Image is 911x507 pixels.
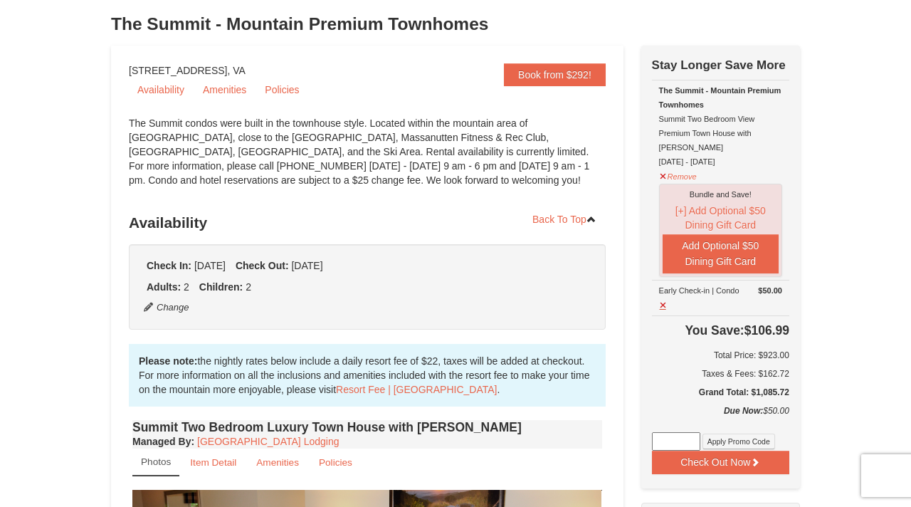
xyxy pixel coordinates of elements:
h3: Availability [129,209,606,237]
strong: : [132,436,194,447]
h4: $106.99 [652,323,789,338]
div: Bundle and Save! [663,187,779,202]
a: Amenities [247,449,308,476]
a: Policies [256,79,307,100]
strong: Adults: [147,281,181,293]
h5: Grand Total: $1,085.72 [652,385,789,399]
div: $50.00 [652,404,789,432]
span: [DATE] [291,260,322,271]
small: Amenities [256,457,299,468]
button: Add Optional $50 Dining Gift Card [663,234,779,273]
strong: Please note: [139,355,197,367]
span: 2 [246,281,251,293]
button: Change [143,300,190,315]
a: Photos [132,449,179,476]
strong: Stay Longer Save More [652,58,786,72]
a: Amenities [194,79,255,100]
a: Availability [129,79,193,100]
a: Back To Top [523,209,606,230]
strong: Check Out: [236,260,289,271]
h3: The Summit - Mountain Premium Townhomes [111,10,800,38]
div: Taxes & Fees: $162.72 [652,367,789,381]
small: Photos [141,456,171,467]
div: the nightly rates below include a daily resort fee of $22, taxes will be added at checkout. For m... [129,344,606,407]
td: Early Check-in | Condo [652,280,789,315]
strong: $50.00 [758,283,782,298]
small: Item Detail [190,457,236,468]
button: Remove [659,166,697,184]
strong: Check In: [147,260,191,271]
button: [+] Add Optional $50 Dining Gift Card [663,202,779,234]
a: Item Detail [181,449,246,476]
h4: Summit Two Bedroom Luxury Town House with [PERSON_NAME] [132,420,602,434]
strong: The Summit - Mountain Premium Townhomes [659,86,781,109]
span: Managed By [132,436,191,447]
a: Resort Fee | [GEOGRAPHIC_DATA] [336,384,497,395]
strong: Children: [199,281,243,293]
a: Policies [310,449,362,476]
div: Summit Two Bedroom View Premium Town House with [PERSON_NAME] [DATE] - [DATE] [659,83,782,169]
span: [DATE] [194,260,226,271]
button: Check Out Now [652,451,789,474]
strong: Due Now: [724,406,763,416]
div: The Summit condos were built in the townhouse style. Located within the mountain area of [GEOGRAP... [129,116,606,202]
h6: Total Price: $923.00 [652,348,789,362]
button: Apply Promo Code [702,434,775,449]
span: 2 [184,281,189,293]
a: [GEOGRAPHIC_DATA] Lodging [197,436,339,447]
span: You Save: [685,323,744,338]
a: Book from $292! [504,63,606,86]
small: Policies [319,457,352,468]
